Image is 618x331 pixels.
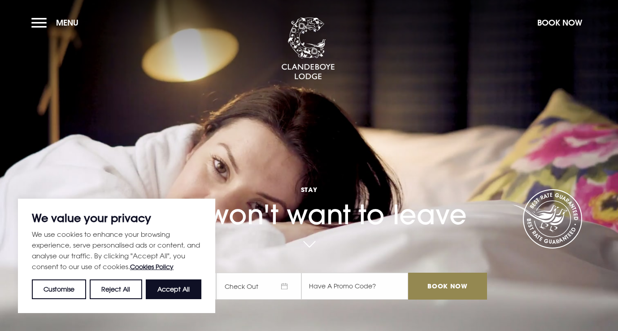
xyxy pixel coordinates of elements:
h1: You won't want to leave [131,164,487,231]
p: We use cookies to enhance your browsing experience, serve personalised ads or content, and analys... [32,229,201,272]
input: Book Now [408,273,487,300]
input: Have A Promo Code? [301,273,408,300]
button: Customise [32,279,86,299]
img: Clandeboye Lodge [281,17,335,80]
button: Menu [31,13,83,32]
a: Cookies Policy [130,263,174,270]
button: Accept All [146,279,201,299]
p: We value your privacy [32,213,201,223]
button: Reject All [90,279,142,299]
span: Menu [56,17,78,28]
span: Stay [131,185,487,194]
div: We value your privacy [18,199,215,313]
button: Book Now [533,13,587,32]
span: Check Out [216,273,301,300]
